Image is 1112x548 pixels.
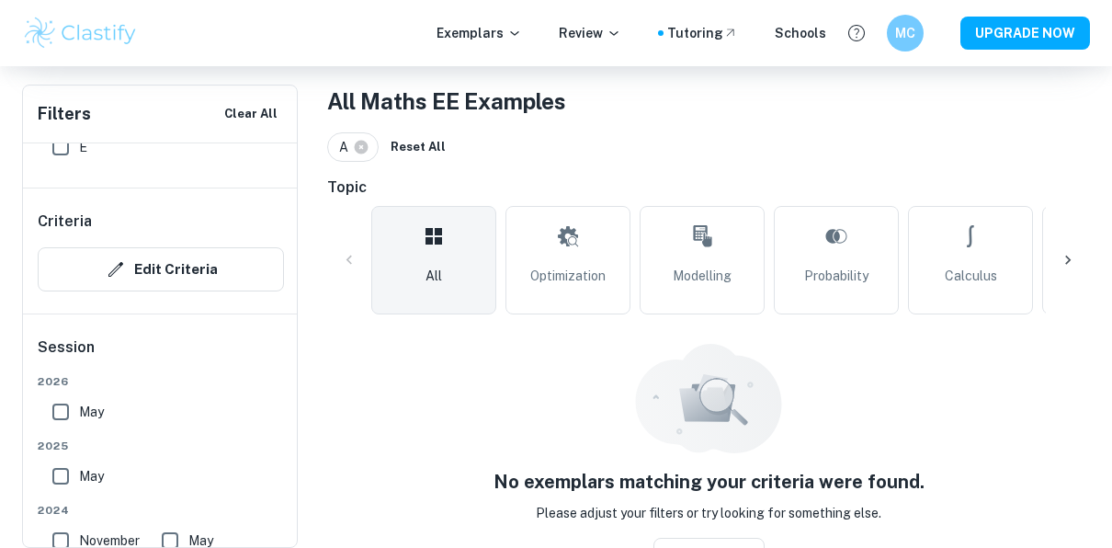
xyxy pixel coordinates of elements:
[386,133,450,161] button: Reset All
[38,101,91,127] h6: Filters
[887,15,924,51] button: MC
[635,344,782,453] img: empty_state_resources.svg
[327,177,1090,199] h6: Topic
[426,266,442,286] span: All
[494,468,925,496] h5: No exemplars matching your criteria were found.
[38,247,284,291] button: Edit Criteria
[79,137,87,157] span: E
[530,266,606,286] span: Optimization
[327,132,379,162] div: A
[960,17,1090,50] button: UPGRADE NOW
[804,266,868,286] span: Probability
[437,23,522,43] p: Exemplars
[841,17,872,49] button: Help and Feedback
[895,23,916,43] h6: MC
[945,266,997,286] span: Calculus
[38,502,284,519] span: 2024
[22,15,139,51] img: Clastify logo
[339,137,357,157] span: A
[79,466,104,486] span: May
[79,402,104,422] span: May
[673,266,732,286] span: Modelling
[38,373,284,390] span: 2026
[327,85,1090,118] h1: All Maths EE Examples
[667,23,738,43] a: Tutoring
[559,23,621,43] p: Review
[38,337,284,373] h6: Session
[38,438,284,454] span: 2025
[536,503,881,523] p: Please adjust your filters or try looking for something else.
[220,100,282,128] button: Clear All
[38,211,92,233] h6: Criteria
[775,23,826,43] a: Schools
